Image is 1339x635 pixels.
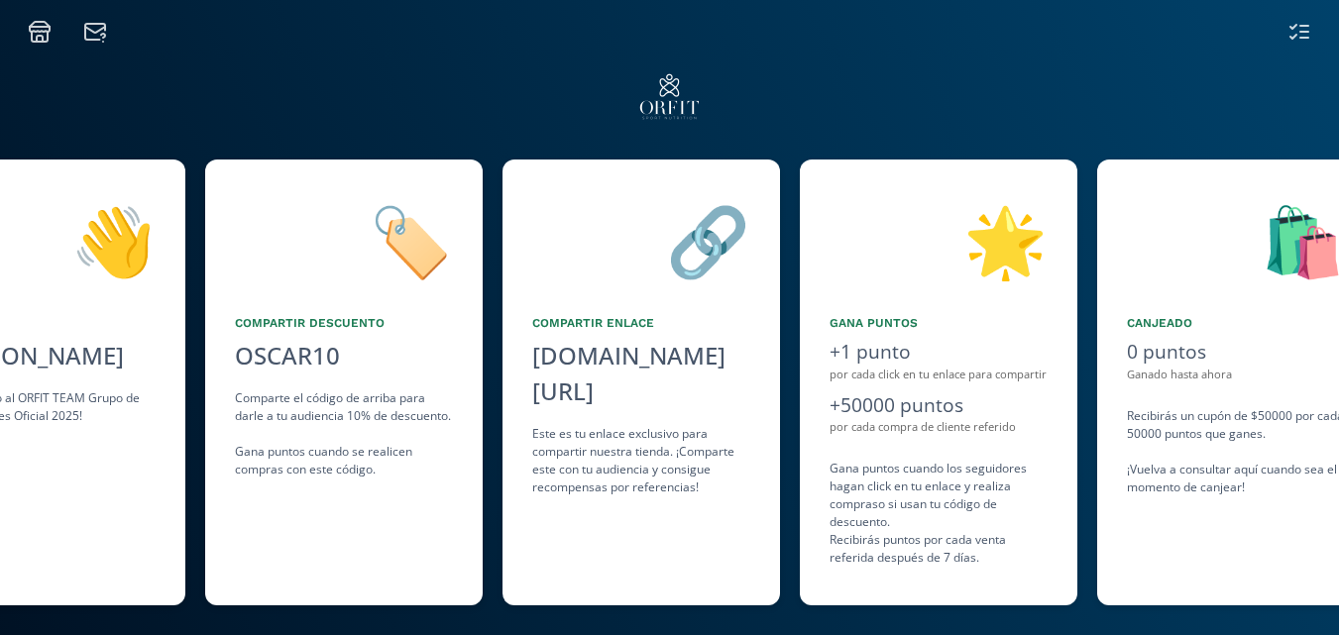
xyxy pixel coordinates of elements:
[235,338,340,373] div: OSCAR10
[830,314,1048,332] div: Gana puntos
[830,338,1048,367] div: +1 punto
[235,314,453,332] div: Compartir Descuento
[235,189,453,290] div: 🏷️
[830,367,1048,383] div: por cada click en tu enlace para compartir
[235,389,453,478] div: Comparte el código de arriba para darle a tu audiencia 10% de descuento. Gana puntos cuando se re...
[830,189,1048,290] div: 🌟
[532,314,750,332] div: Compartir Enlace
[532,425,750,496] div: Este es tu enlace exclusivo para compartir nuestra tienda. ¡Comparte este con tu audiencia y cons...
[532,338,750,409] div: [DOMAIN_NAME][URL]
[830,419,1048,436] div: por cada compra de cliente referido
[632,59,707,134] img: kyzJ2SrC9jSW
[830,460,1048,567] div: Gana puntos cuando los seguidores hagan click en tu enlace y realiza compras o si usan tu código ...
[830,391,1048,420] div: +50000 puntos
[532,189,750,290] div: 🔗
